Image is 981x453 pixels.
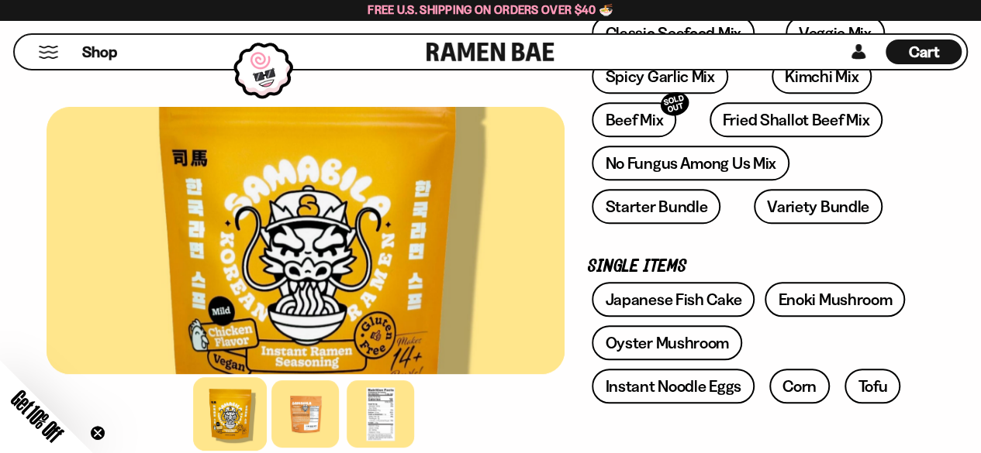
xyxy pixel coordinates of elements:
button: Close teaser [90,425,105,441]
a: Starter Bundle [592,189,720,224]
a: Fried Shallot Beef Mix [710,102,883,137]
a: Oyster Mushroom [592,325,742,360]
a: Beef MixSOLD OUT [592,102,676,137]
span: Free U.S. Shipping on Orders over $40 🍜 [368,2,613,17]
div: SOLD OUT [658,89,692,119]
a: Variety Bundle [754,189,883,224]
span: Get 10% Off [7,386,67,446]
a: Cart [886,35,962,69]
a: Enoki Mushroom [765,282,905,317]
a: Tofu [845,369,900,403]
span: Cart [909,43,939,61]
a: Corn [769,369,830,403]
a: Instant Noodle Eggs [592,369,754,403]
a: No Fungus Among Us Mix [592,146,789,180]
a: Shop [82,39,117,64]
p: Single Items [588,259,911,274]
span: Shop [82,42,117,63]
button: Mobile Menu Trigger [38,46,59,59]
a: Japanese Fish Cake [592,282,755,317]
